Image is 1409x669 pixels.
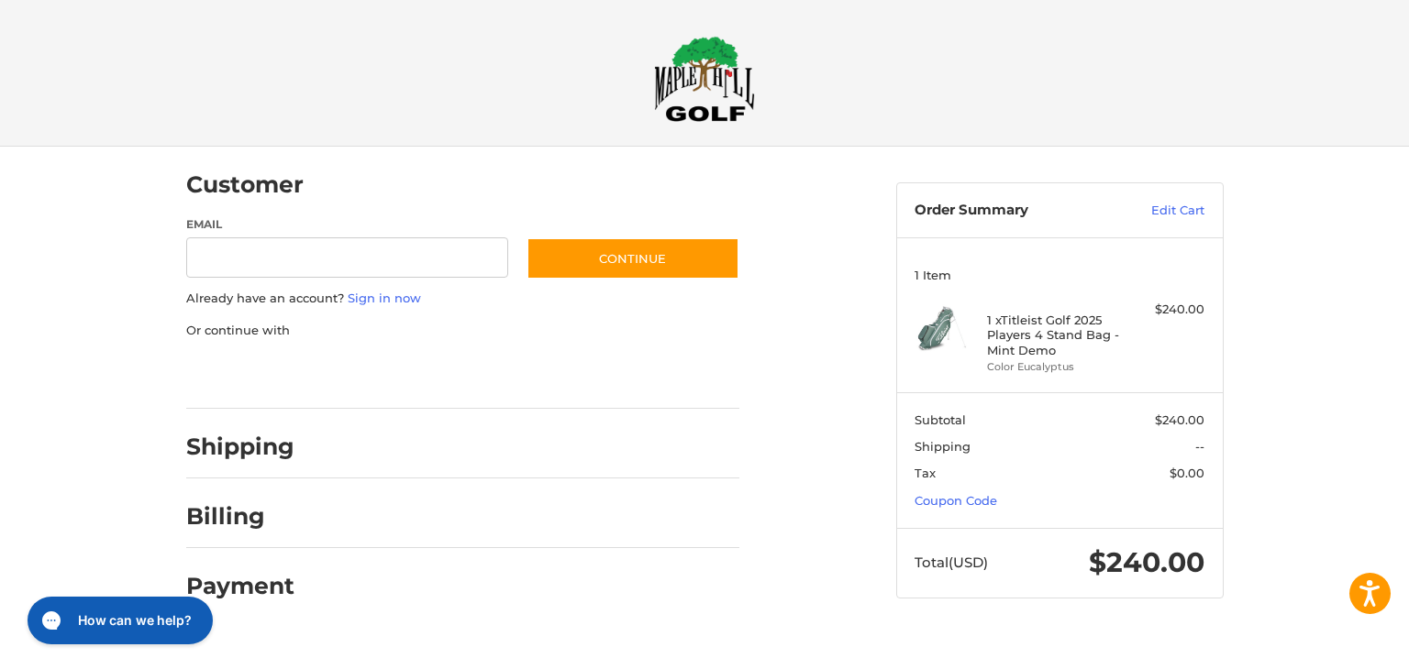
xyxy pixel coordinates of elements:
[336,357,473,390] iframe: PayPal-paylater
[1132,301,1204,319] div: $240.00
[654,36,755,122] img: Maple Hill Golf
[180,357,317,390] iframe: PayPal-paypal
[186,216,509,233] label: Email
[1112,202,1204,220] a: Edit Cart
[1089,545,1204,579] span: $240.00
[527,237,739,280] button: Continue
[1258,620,1409,669] iframe: Google Customer Reviews
[987,359,1127,375] li: Color Eucalyptus
[915,439,971,454] span: Shipping
[1170,466,1204,480] span: $0.00
[915,412,966,427] span: Subtotal
[915,493,997,508] a: Coupon Code
[1155,412,1204,427] span: $240.00
[348,291,421,305] a: Sign in now
[18,590,217,651] iframe: Gorgias live chat messenger
[987,313,1127,357] h4: 1 x Titleist Golf 2025 Players 4 Stand Bag - Mint Demo
[186,290,739,308] p: Already have an account?
[915,202,1112,220] h3: Order Summary
[186,502,294,531] h2: Billing
[915,268,1204,282] h3: 1 Item
[186,322,739,340] p: Or continue with
[186,572,294,600] h2: Payment
[186,433,294,461] h2: Shipping
[491,357,628,390] iframe: PayPal-venmo
[915,554,988,571] span: Total (USD)
[915,466,936,480] span: Tax
[186,170,304,199] h2: Customer
[1195,439,1204,454] span: --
